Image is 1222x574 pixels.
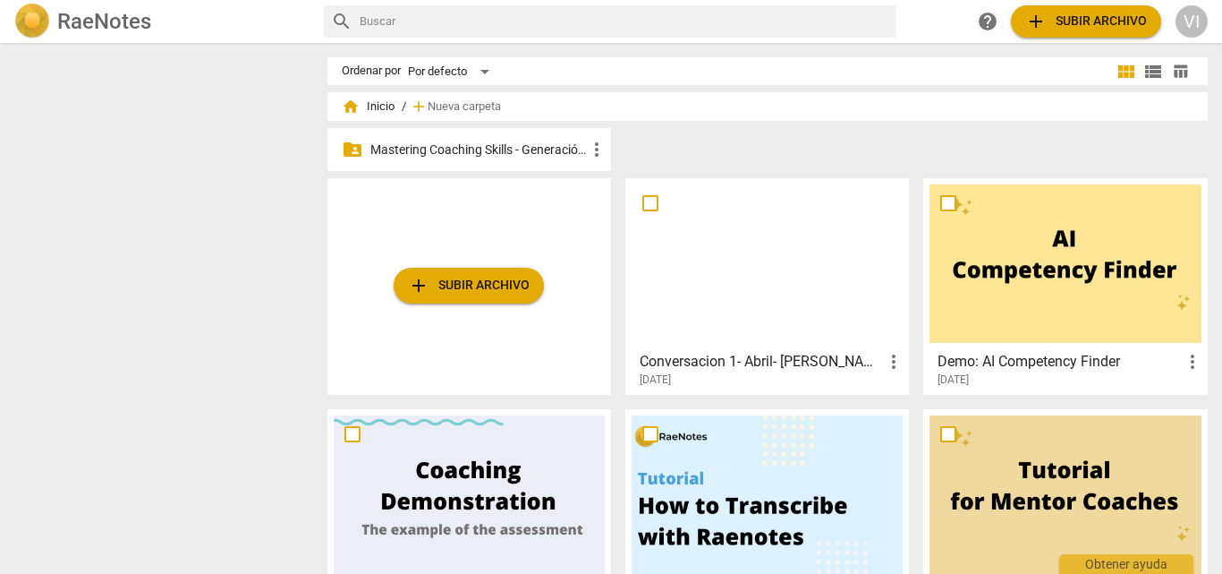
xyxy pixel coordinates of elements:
span: Subir archivo [408,275,530,296]
button: Lista [1140,58,1167,85]
span: [DATE] [640,373,671,388]
span: table_chart [1172,63,1189,80]
span: Nueva carpeta [428,100,501,114]
button: Subir [394,268,544,304]
img: Logo [14,4,50,39]
span: Subir archivo [1025,11,1147,32]
span: / [402,100,406,114]
span: add [410,98,428,116]
input: Buscar [360,7,890,36]
span: search [331,11,352,32]
span: add [1025,11,1047,32]
button: Subir [1011,5,1161,38]
div: Por defecto [408,57,496,86]
span: Inicio [342,98,395,116]
span: more_vert [883,351,904,373]
div: Obtener ayuda [1059,554,1193,574]
h3: Conversacion 1- Abril- Viviana [640,351,883,373]
span: more_vert [1182,351,1203,373]
div: Ordenar por [342,64,401,78]
button: Cuadrícula [1113,58,1140,85]
button: VI [1175,5,1208,38]
a: Conversacion 1- Abril- [PERSON_NAME][DATE] [632,184,903,387]
span: view_module [1116,61,1137,82]
h3: Demo: AI Competency Finder [938,351,1181,373]
button: Tabla [1167,58,1193,85]
span: help [977,11,998,32]
span: view_list [1142,61,1164,82]
span: add [408,275,429,296]
a: Demo: AI Competency Finder[DATE] [929,184,1201,387]
span: home [342,98,360,116]
h2: RaeNotes [57,9,151,34]
span: folder_shared [342,139,363,160]
a: LogoRaeNotes [14,4,310,39]
p: Mastering Coaching Skills - Generación 31 [370,141,586,159]
a: Obtener ayuda [972,5,1004,38]
span: more_vert [586,139,607,160]
span: [DATE] [938,373,969,388]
